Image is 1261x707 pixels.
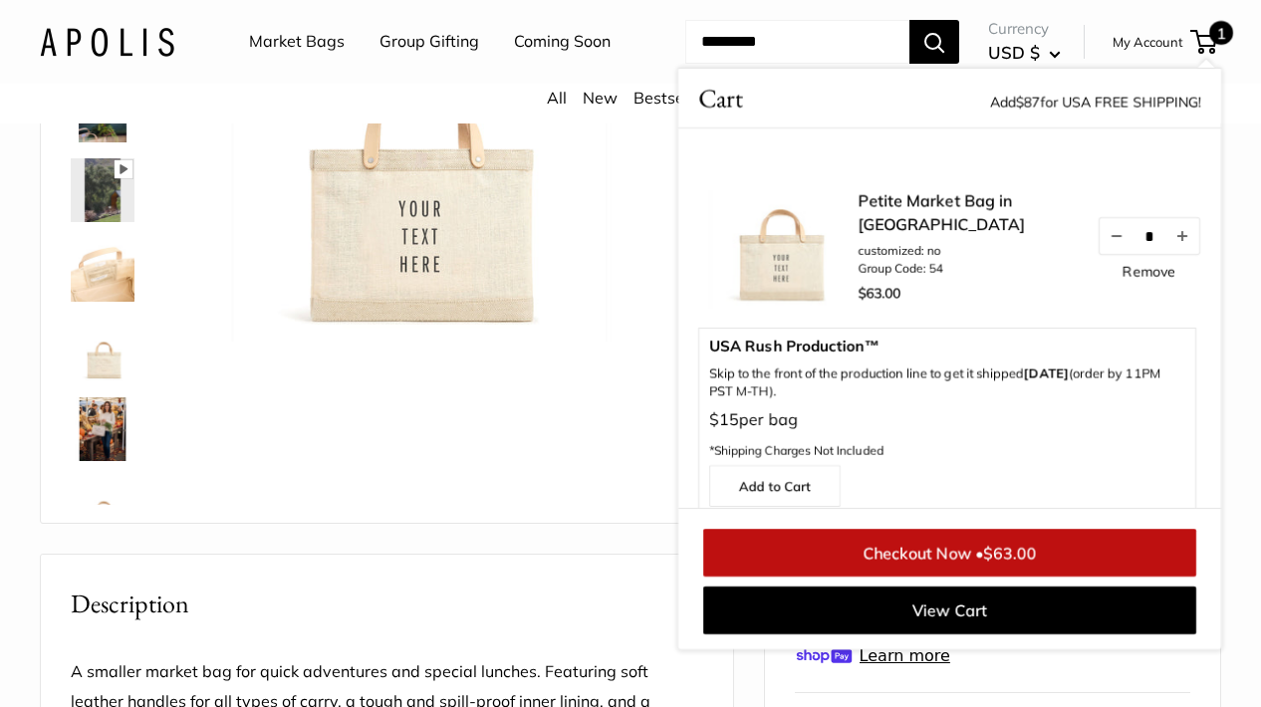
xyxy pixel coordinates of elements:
[71,477,134,541] img: Petite Market Bag in Oat
[71,397,134,461] img: Petite Market Bag in Oat
[1024,364,1069,380] b: [DATE]
[990,93,1201,111] span: Add for USA FREE SHIPPING!
[909,20,959,64] button: Search
[858,242,1077,260] li: customized: no
[709,409,739,429] span: $15
[858,188,1077,236] a: Petite Market Bag in [GEOGRAPHIC_DATA]
[685,20,909,64] input: Search...
[249,27,345,57] a: Market Bags
[1113,30,1183,54] a: My Account
[514,27,611,57] a: Coming Soon
[1209,21,1233,45] span: 1
[71,238,134,302] img: Petite Market Bag in Oat
[709,405,1185,465] p: per bag
[633,88,715,108] a: Bestsellers
[698,79,743,118] span: Cart
[858,284,900,302] span: $63.00
[709,339,1185,354] span: USA Rush Production™
[1016,93,1040,111] span: $87
[71,318,134,381] img: Petite Market Bag in Oat
[983,543,1037,563] span: $63.00
[1123,265,1175,279] a: Remove
[547,88,567,108] a: All
[67,154,138,226] a: Petite Market Bag in Oat
[988,42,1040,63] span: USD $
[71,158,134,222] img: Petite Market Bag in Oat
[709,465,841,507] a: Add to Cart
[858,260,1077,278] li: Group Code: 54
[1134,227,1165,244] input: Quantity
[379,27,479,57] a: Group Gifting
[67,234,138,306] a: Petite Market Bag in Oat
[1192,30,1217,54] a: 1
[67,314,138,385] a: Petite Market Bag in Oat
[71,585,703,623] h2: Description
[583,88,618,108] a: New
[709,443,883,458] span: *Shipping Charges Not Included
[1165,218,1199,254] button: No more stock
[40,27,174,56] img: Apolis
[1100,218,1134,254] button: Decrease quantity by 1
[988,37,1061,69] button: USD $
[703,529,1196,577] a: Checkout Now •$63.00
[67,393,138,465] a: Petite Market Bag in Oat
[988,15,1061,43] span: Currency
[703,587,1196,634] a: View Cart
[67,473,138,545] a: Petite Market Bag in Oat
[709,364,1185,400] p: Skip to the front of the production line to get it shipped (order by 11PM PST M-TH).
